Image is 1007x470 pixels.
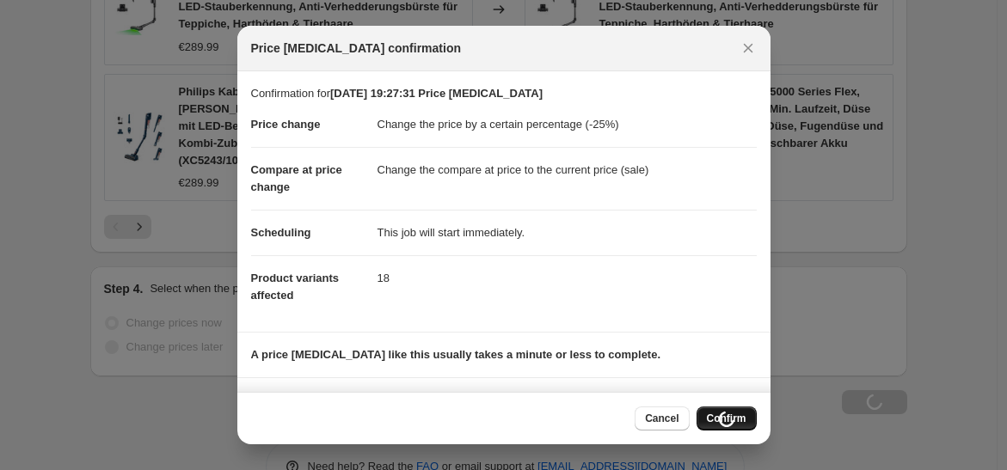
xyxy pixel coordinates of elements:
span: Product variants affected [251,272,340,302]
button: Cancel [635,406,689,430]
button: Close [736,36,760,60]
dd: Change the price by a certain percentage (-25%) [378,102,757,147]
span: Price change [251,118,321,131]
b: [DATE] 19:27:31 Price [MEDICAL_DATA] [330,87,543,100]
dd: This job will start immediately. [378,210,757,255]
dd: 18 [378,255,757,301]
dd: Change the compare at price to the current price (sale) [378,147,757,192]
span: Price [MEDICAL_DATA] confirmation [251,40,462,57]
span: Compare at price change [251,163,342,193]
span: Scheduling [251,226,311,239]
span: Cancel [645,412,678,425]
p: Confirmation for [251,85,757,102]
b: A price [MEDICAL_DATA] like this usually takes a minute or less to complete. [251,348,661,361]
